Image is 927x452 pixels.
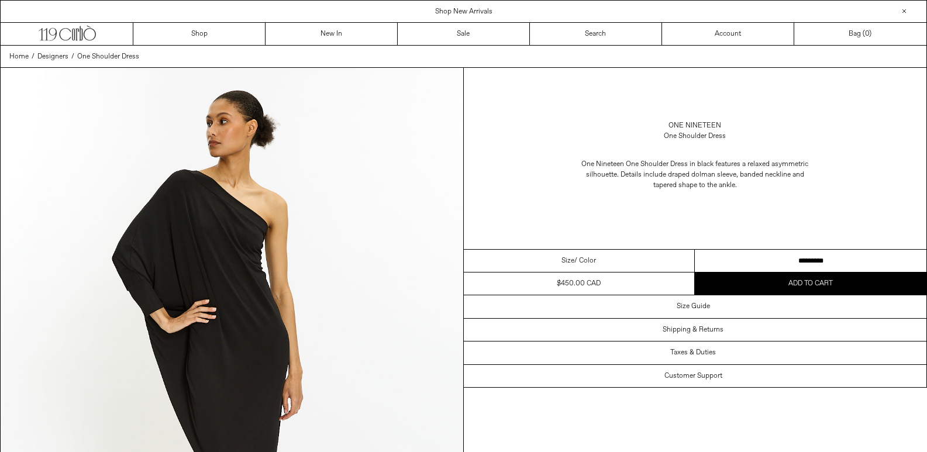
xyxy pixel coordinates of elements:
span: Add to cart [788,279,833,288]
a: Shop New Arrivals [435,7,492,16]
a: Account [662,23,794,45]
span: / [71,51,74,62]
a: Home [9,51,29,62]
h3: Size Guide [677,302,710,310]
a: New In [266,23,398,45]
div: $450.00 CAD [557,278,601,289]
span: 0 [865,29,869,39]
a: Designers [37,51,68,62]
span: Designers [37,52,68,61]
span: Size [561,256,574,266]
span: Home [9,52,29,61]
span: / [32,51,35,62]
a: Sale [398,23,530,45]
div: One Shoulder Dress [664,131,726,142]
h3: Taxes & Duties [670,349,716,357]
a: One Shoulder Dress [77,51,139,62]
button: Add to cart [695,272,926,295]
a: Bag () [794,23,926,45]
span: / Color [574,256,596,266]
span: ) [865,29,871,39]
span: One Shoulder Dress [77,52,139,61]
a: One Nineteen [668,120,721,131]
a: Search [530,23,662,45]
h3: Shipping & Returns [663,326,723,334]
h3: Customer Support [664,372,722,380]
p: One Nineteen One Shoulder Dress in black features a relaxed asymmetric silhouette. Details includ... [578,153,812,196]
a: Shop [133,23,266,45]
